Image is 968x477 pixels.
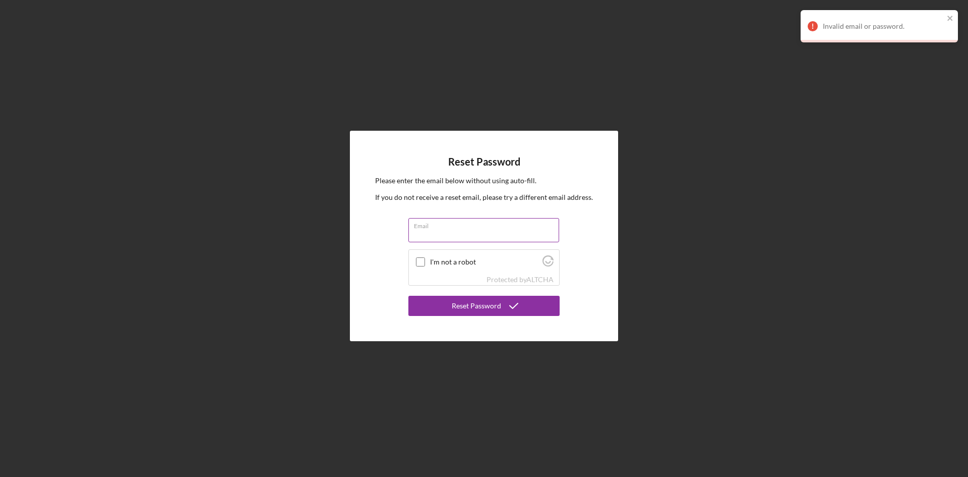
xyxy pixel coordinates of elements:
[430,258,539,266] label: I'm not a robot
[947,14,954,24] button: close
[408,296,560,316] button: Reset Password
[823,22,944,30] div: Invalid email or password.
[526,275,554,284] a: Visit Altcha.org
[487,276,554,284] div: Protected by
[414,219,559,230] label: Email
[542,259,554,268] a: Visit Altcha.org
[375,192,593,203] p: If you do not receive a reset email, please try a different email address.
[452,296,501,316] div: Reset Password
[448,156,520,168] h4: Reset Password
[375,175,593,186] p: Please enter the email below without using auto-fill.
